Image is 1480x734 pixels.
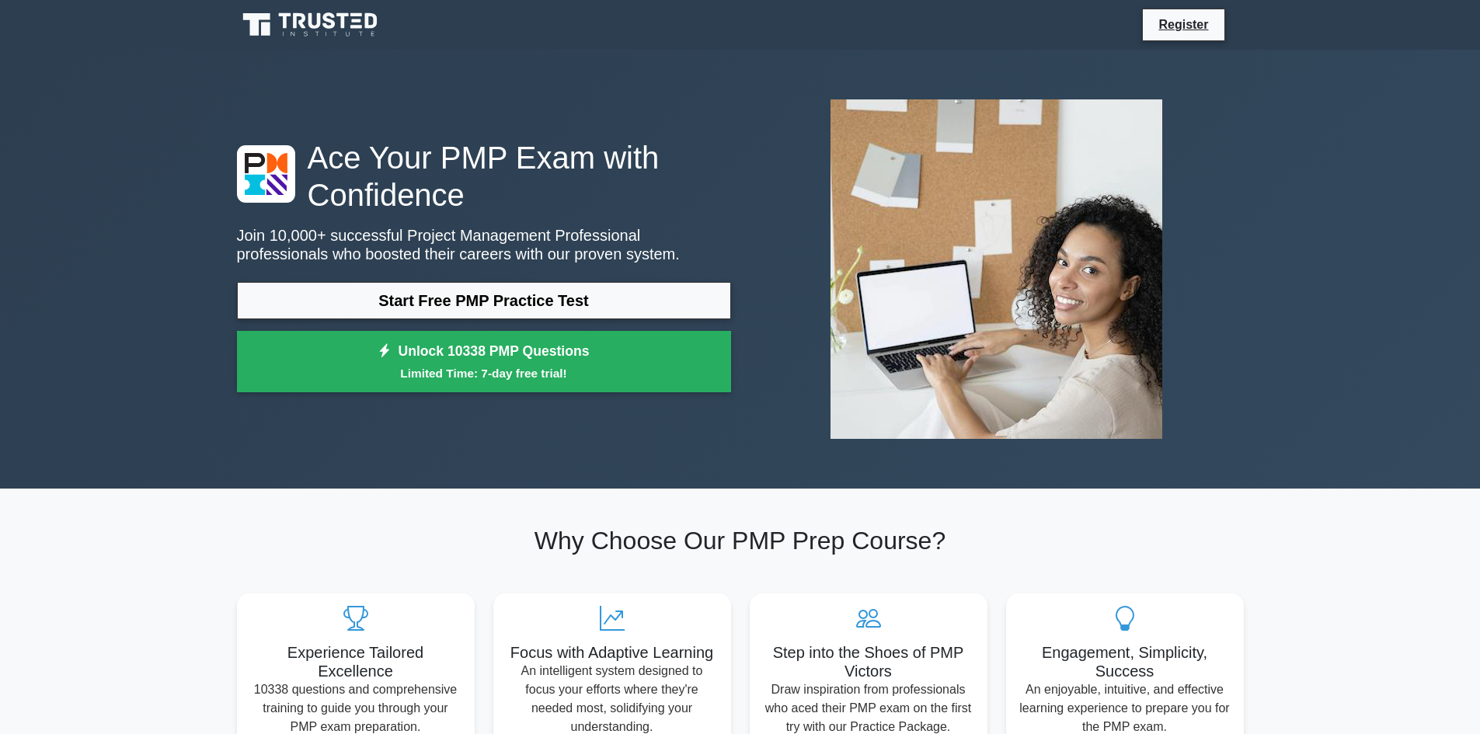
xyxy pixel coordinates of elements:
[256,364,712,382] small: Limited Time: 7-day free trial!
[1149,15,1217,34] a: Register
[1019,643,1231,680] h5: Engagement, Simplicity, Success
[237,526,1244,555] h2: Why Choose Our PMP Prep Course?
[237,331,731,393] a: Unlock 10338 PMP QuestionsLimited Time: 7-day free trial!
[237,282,731,319] a: Start Free PMP Practice Test
[237,226,731,263] p: Join 10,000+ successful Project Management Professional professionals who boosted their careers w...
[237,139,731,214] h1: Ace Your PMP Exam with Confidence
[762,643,975,680] h5: Step into the Shoes of PMP Victors
[506,643,719,662] h5: Focus with Adaptive Learning
[249,643,462,680] h5: Experience Tailored Excellence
